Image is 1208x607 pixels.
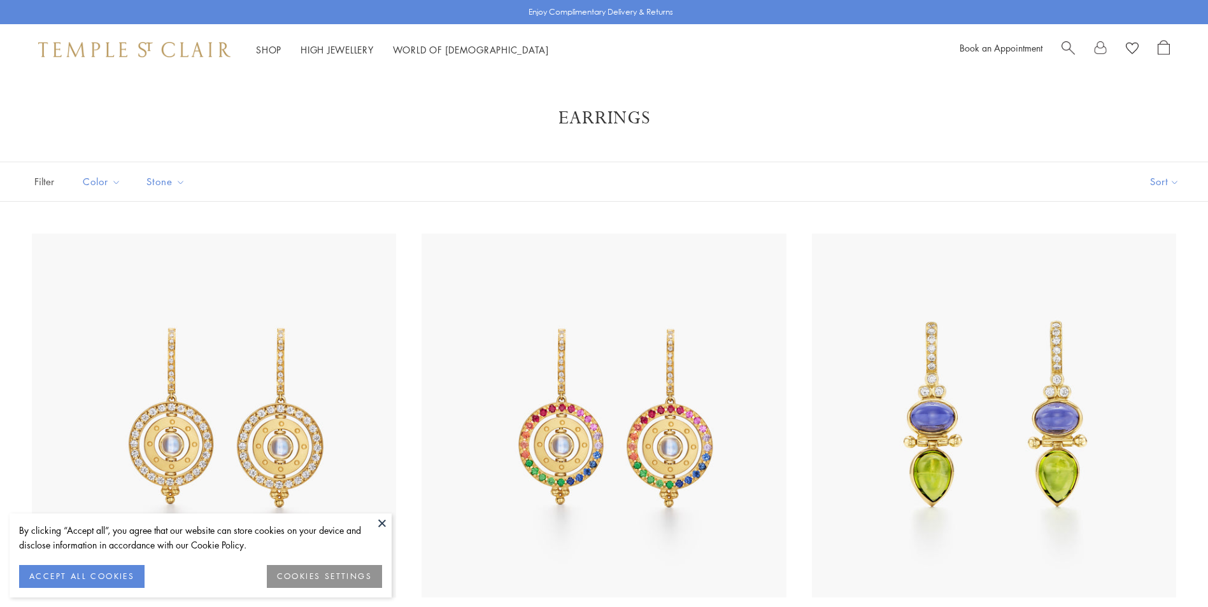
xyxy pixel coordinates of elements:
a: View Wishlist [1126,40,1139,59]
button: Color [73,167,131,196]
a: Open Shopping Bag [1158,40,1170,59]
button: Show sort by [1121,162,1208,201]
button: COOKIES SETTINGS [267,565,382,588]
button: ACCEPT ALL COOKIES [19,565,145,588]
img: 18K Diamond Triple Orbit Earrings [32,234,396,597]
img: 18K Dynasty Drop Earrings [812,234,1176,597]
nav: Main navigation [256,42,549,58]
h1: Earrings [51,107,1157,130]
p: Enjoy Complimentary Delivery & Returns [529,6,673,18]
div: By clicking “Accept all”, you agree that our website can store cookies on your device and disclos... [19,523,382,552]
a: High JewelleryHigh Jewellery [301,43,374,56]
a: Search [1062,40,1075,59]
a: ShopShop [256,43,281,56]
iframe: Gorgias live chat messenger [1144,547,1195,594]
img: Temple St. Clair [38,42,231,57]
span: Color [76,174,131,190]
a: Book an Appointment [960,41,1042,54]
a: World of [DEMOGRAPHIC_DATA]World of [DEMOGRAPHIC_DATA] [393,43,549,56]
span: Stone [140,174,195,190]
button: Stone [137,167,195,196]
img: 18K Triple Orbit Rainbow Earrings [422,234,786,597]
